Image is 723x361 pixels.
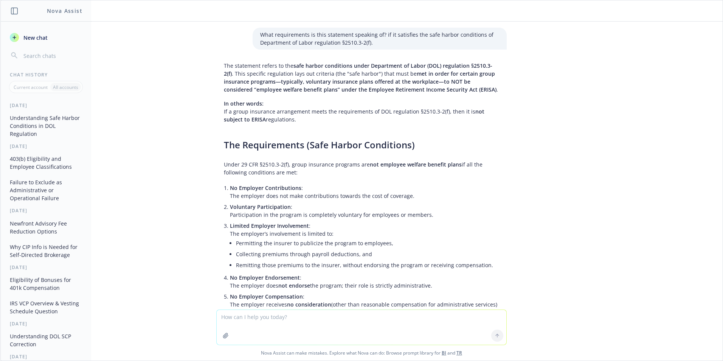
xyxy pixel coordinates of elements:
span: Nova Assist can make mistakes. Explore what Nova can do: Browse prompt library for and [3,345,720,361]
p: : The employer does not make contributions towards the cost of coverage. [230,184,499,200]
li: Permitting the insurer to publicize the program to employees, [236,238,499,249]
p: What requirements is this statement speaking of? if it satisfies the safe harbor conditions of De... [260,31,499,47]
div: [DATE] [1,143,91,149]
h3: The Requirements (Safe Harbor Conditions) [224,138,499,151]
span: not endorse [278,282,310,289]
span: safe harbor conditions under Department of Labor (DOL) regulation §2510.3-2(f) [224,62,492,77]
span: Voluntary Participation [230,203,291,210]
button: Understanding Safe Harbor Conditions in DOL Regulation [7,112,85,140]
button: Failure to Exclude as Administrative or Operational Failure [7,176,85,204]
li: Remitting those premiums to the insurer, without endorsing the program or receiving compensation. [236,260,499,271]
span: New chat [22,34,48,42]
p: Current account [14,84,48,90]
button: Understanding DOL SCP Correction [7,330,85,350]
span: not employee welfare benefit plans [370,161,462,168]
p: : Participation in the program is completely voluntary for employees or members. [230,203,499,219]
div: [DATE] [1,264,91,271]
p: : The employer’s involvement is limited to: [230,222,499,238]
p: If a group insurance arrangement meets the requirements of DOL regulation §2510.3-2(f), then it i... [224,100,499,123]
div: [DATE] [1,207,91,214]
p: The statement refers to the . This specific regulation lays out criteria (the "safe harbor") that... [224,62,499,93]
button: IRS VCP Overview & Vesting Schedule Question [7,297,85,317]
p: : The employer receives (other than reasonable compensation for administrative services) in conne... [230,293,499,316]
p: : The employer does the program; their role is strictly administrative. [230,274,499,289]
span: No Employer Contributions [230,184,301,191]
button: Newfront Advisory Fee Reduction Options [7,217,85,238]
span: In other words: [224,100,264,107]
button: Eligibility of Bonuses for 401k Compensation [7,274,85,294]
span: No Employer Compensation [230,293,303,300]
input: Search chats [22,50,82,61]
div: [DATE] [1,102,91,109]
span: No Employer Endorsement [230,274,300,281]
span: no consideration [287,301,331,308]
button: 403(b) Eligibility and Employee Classifications [7,152,85,173]
div: Chat History [1,72,91,78]
a: TR [456,350,462,356]
span: met in order for certain group insurance programs—typically, voluntary insurance plans offered at... [224,70,496,93]
div: [DATE] [1,353,91,360]
p: Under 29 CFR §2510.3-2(f), group insurance programs are if all the following conditions are met: [224,160,499,176]
p: All accounts [53,84,78,90]
li: Collecting premiums through payroll deductions, and [236,249,499,260]
a: BI [442,350,446,356]
h1: Nova Assist [47,7,82,15]
button: Why CIP Info is Needed for Self-Directed Brokerage [7,241,85,261]
button: New chat [7,31,85,44]
span: Limited Employer Involvement [230,222,309,229]
div: [DATE] [1,321,91,327]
